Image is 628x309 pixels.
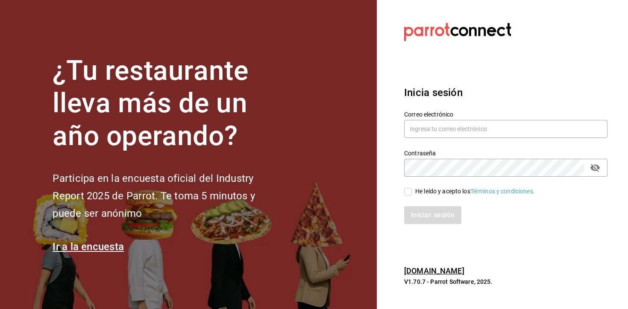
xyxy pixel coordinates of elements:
input: Ingresa tu correo electrónico [404,120,607,138]
a: Ir a la encuesta [53,241,124,253]
h2: Participa en la encuesta oficial del Industry Report 2025 de Parrot. Te toma 5 minutos y puede se... [53,170,283,222]
label: Correo electrónico [404,111,607,117]
h1: ¿Tu restaurante lleva más de un año operando? [53,55,283,153]
div: He leído y acepto los [415,187,535,196]
a: [DOMAIN_NAME] [404,266,464,275]
p: V1.70.7 - Parrot Software, 2025. [404,277,607,286]
a: Términos y condiciones. [470,188,535,195]
label: Contraseña [404,150,607,156]
button: passwordField [588,160,602,175]
h3: Inicia sesión [404,85,607,100]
